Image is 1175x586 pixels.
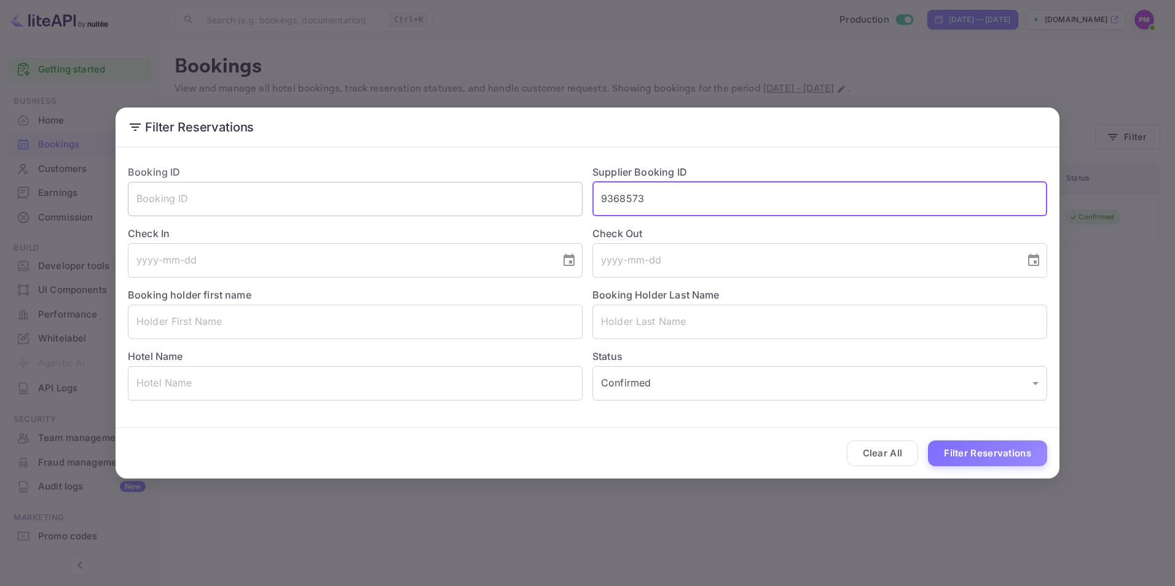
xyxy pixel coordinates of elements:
label: Supplier Booking ID [592,166,687,178]
input: yyyy-mm-dd [592,243,1016,278]
input: Booking ID [128,182,583,216]
label: Booking Holder Last Name [592,289,720,301]
label: Hotel Name [128,350,183,362]
div: Confirmed [592,366,1047,400]
input: Holder Last Name [592,305,1047,339]
label: Booking holder first name [128,289,251,301]
label: Status [592,349,1047,364]
input: Supplier Booking ID [592,182,1047,216]
input: Holder First Name [128,305,583,339]
input: Hotel Name [128,366,583,400]
button: Clear All [847,440,919,467]
label: Booking ID [128,166,181,178]
input: yyyy-mm-dd [128,243,552,278]
button: Choose date [557,248,581,273]
button: Filter Reservations [928,440,1047,467]
button: Choose date [1021,248,1046,273]
label: Check In [128,226,583,241]
h2: Filter Reservations [116,107,1059,147]
label: Check Out [592,226,1047,241]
